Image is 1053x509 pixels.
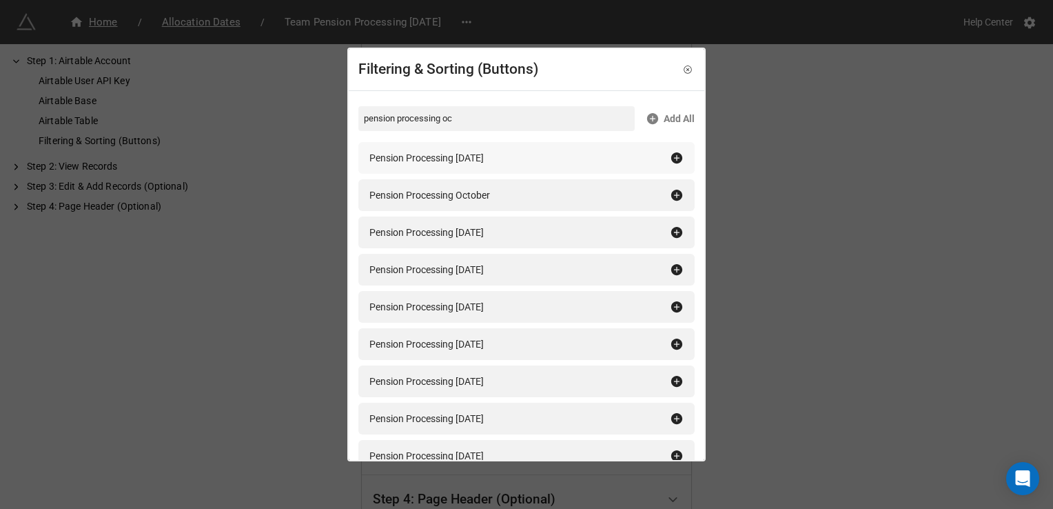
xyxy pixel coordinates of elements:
[369,374,484,389] div: Pension Processing [DATE]
[369,188,490,203] div: Pension Processing October
[369,225,484,240] div: Pension Processing [DATE]
[369,337,484,352] div: Pension Processing [DATE]
[358,106,635,131] input: Search...
[1006,462,1039,495] div: Open Intercom Messenger
[369,448,484,463] div: Pension Processing [DATE]
[369,411,484,426] div: Pension Processing [DATE]
[369,299,484,315] div: Pension Processing [DATE]
[358,59,538,81] div: Filtering & Sorting (Buttons)
[369,262,484,277] div: Pension Processing [DATE]
[369,150,484,166] div: Pension Processing [DATE]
